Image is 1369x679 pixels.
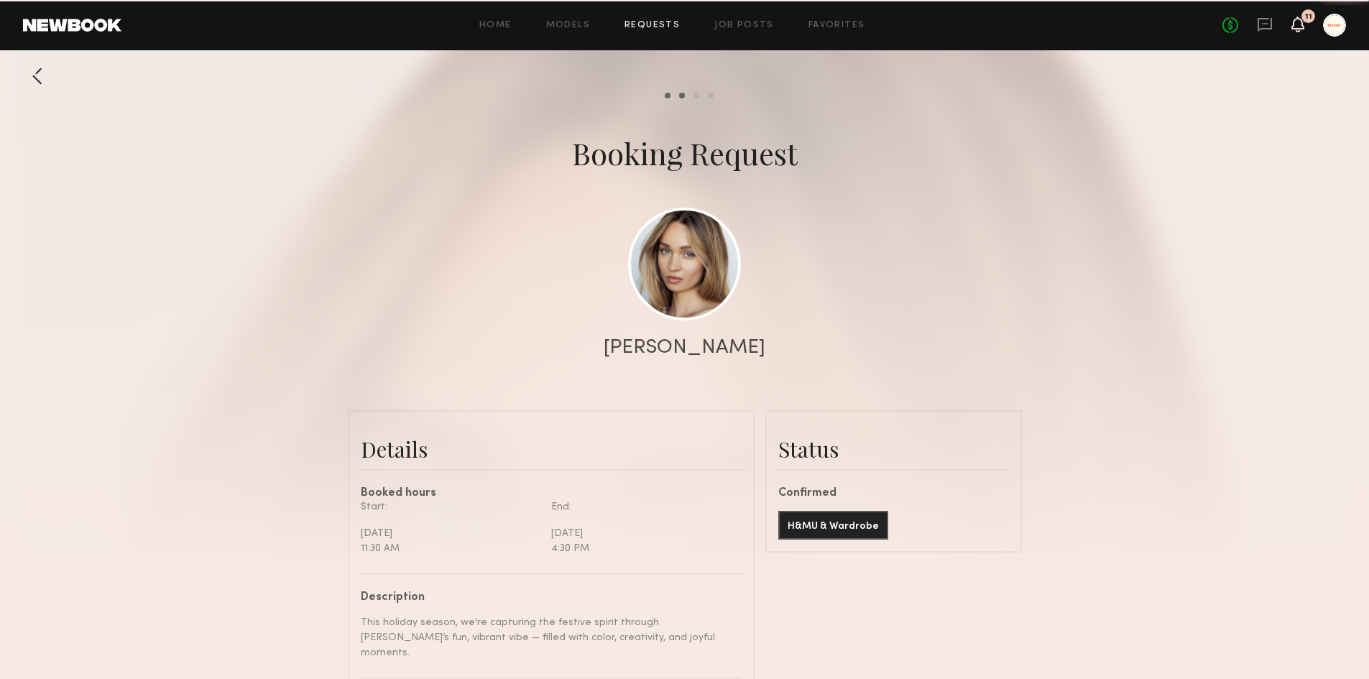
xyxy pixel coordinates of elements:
div: Booked hours [361,488,742,499]
a: Job Posts [714,21,774,30]
a: Models [546,21,590,30]
a: Home [479,21,512,30]
div: [PERSON_NAME] [604,338,765,358]
div: End: [551,499,731,514]
button: H&MU & Wardrobe [778,511,888,540]
a: Requests [624,21,680,30]
div: Confirmed [778,488,1009,499]
div: Description [361,592,731,604]
div: Start: [361,499,540,514]
div: [DATE] [361,526,540,541]
div: 11:30 AM [361,541,540,556]
div: 11 [1305,13,1312,21]
div: Status [778,435,1009,463]
div: Booking Request [572,133,798,173]
a: Favorites [808,21,865,30]
div: 4:30 PM [551,541,731,556]
div: This holiday season, we’re capturing the festive spirit through [PERSON_NAME]’s fun, vibrant vibe... [361,615,731,660]
div: Details [361,435,742,463]
div: [DATE] [551,526,731,541]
